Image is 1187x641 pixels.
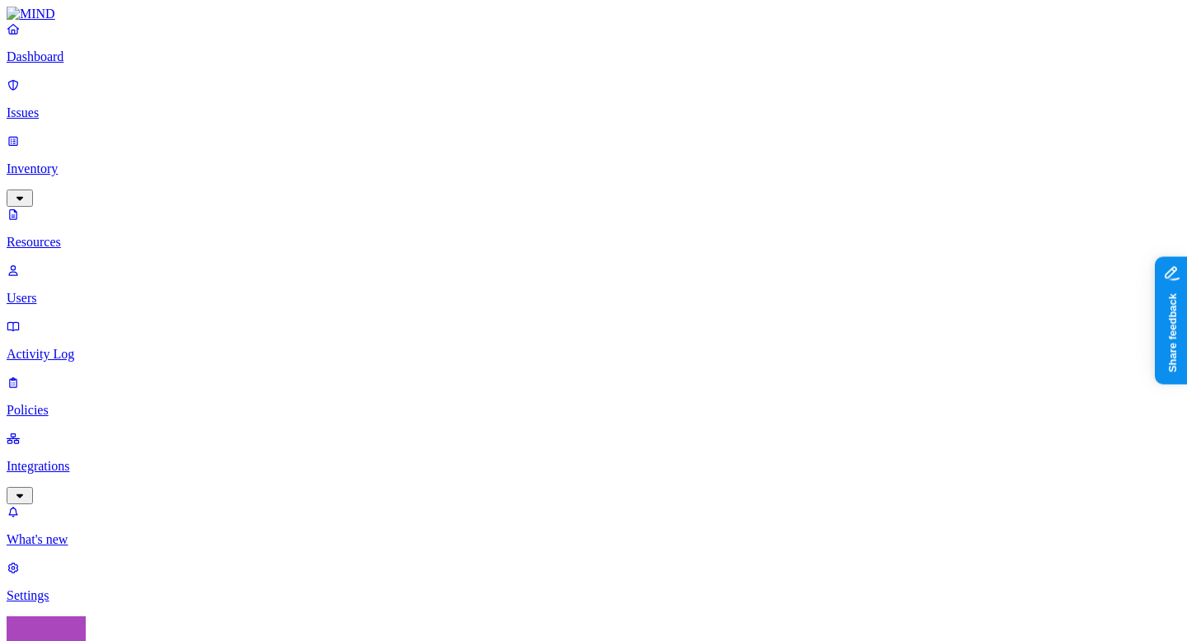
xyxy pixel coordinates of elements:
[7,49,1180,64] p: Dashboard
[7,7,55,21] img: MIND
[7,133,1180,204] a: Inventory
[7,347,1180,362] p: Activity Log
[7,431,1180,502] a: Integrations
[7,588,1180,603] p: Settings
[7,403,1180,418] p: Policies
[7,375,1180,418] a: Policies
[7,459,1180,474] p: Integrations
[7,504,1180,547] a: What's new
[7,207,1180,250] a: Resources
[7,319,1180,362] a: Activity Log
[7,560,1180,603] a: Settings
[7,77,1180,120] a: Issues
[7,291,1180,306] p: Users
[7,532,1180,547] p: What's new
[7,263,1180,306] a: Users
[7,161,1180,176] p: Inventory
[7,235,1180,250] p: Resources
[7,21,1180,64] a: Dashboard
[7,105,1180,120] p: Issues
[7,7,1180,21] a: MIND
